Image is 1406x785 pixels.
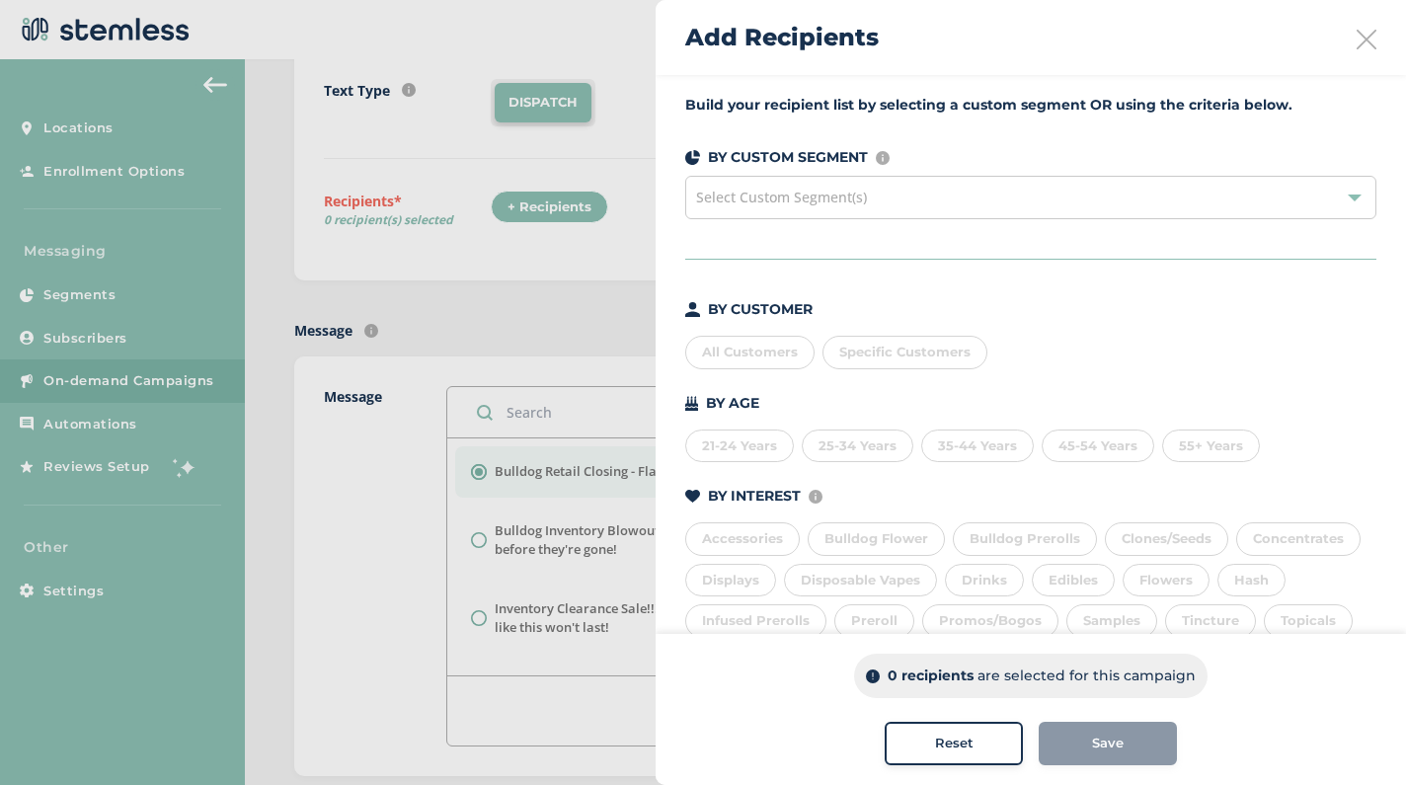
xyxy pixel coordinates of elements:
[706,393,759,414] p: BY AGE
[685,522,800,556] div: Accessories
[708,486,801,507] p: BY INTEREST
[1123,564,1210,597] div: Flowers
[685,490,700,504] img: icon-heart-dark-29e6356f.svg
[685,150,700,165] img: icon-segments-dark-074adb27.svg
[922,604,1058,638] div: Promos/Bogos
[921,430,1034,463] div: 35-44 Years
[1264,604,1353,638] div: Topicals
[708,147,868,168] p: BY CUSTOM SEGMENT
[885,722,1023,765] button: Reset
[839,344,971,359] span: Specific Customers
[685,604,826,638] div: Infused Prerolls
[808,522,945,556] div: Bulldog Flower
[935,734,974,753] span: Reset
[1236,522,1361,556] div: Concentrates
[834,604,914,638] div: Preroll
[685,564,776,597] div: Displays
[685,20,879,55] h2: Add Recipients
[696,188,867,206] span: Select Custom Segment(s)
[784,564,937,597] div: Disposable Vapes
[685,430,794,463] div: 21-24 Years
[685,396,698,411] img: icon-cake-93b2a7b5.svg
[685,302,700,317] img: icon-person-dark-ced50e5f.svg
[977,666,1196,686] p: are selected for this campaign
[708,299,813,320] p: BY CUSTOMER
[866,669,880,683] img: icon-info-dark-48f6c5f3.svg
[945,564,1024,597] div: Drinks
[1165,604,1256,638] div: Tincture
[1105,522,1228,556] div: Clones/Seeds
[802,430,913,463] div: 25-34 Years
[1162,430,1260,463] div: 55+ Years
[876,151,890,165] img: icon-info-236977d2.svg
[888,666,974,686] p: 0 recipients
[1217,564,1286,597] div: Hash
[1066,604,1157,638] div: Samples
[685,95,1376,116] label: Build your recipient list by selecting a custom segment OR using the criteria below.
[1042,430,1154,463] div: 45-54 Years
[685,336,815,369] div: All Customers
[1032,564,1115,597] div: Edibles
[1307,690,1406,785] iframe: Chat Widget
[953,522,1097,556] div: Bulldog Prerolls
[809,490,822,504] img: icon-info-236977d2.svg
